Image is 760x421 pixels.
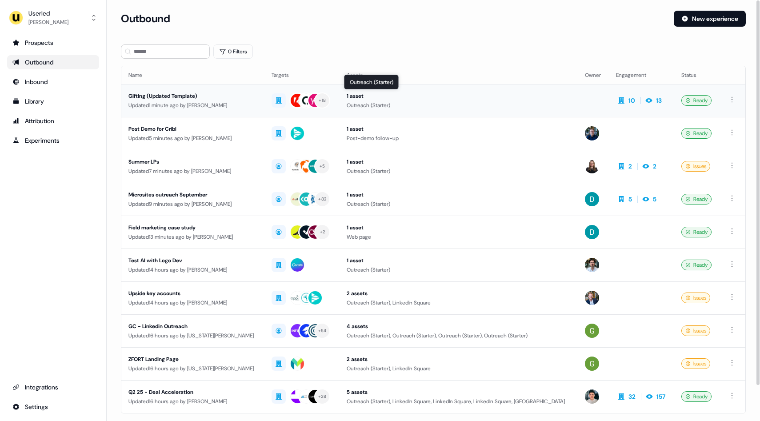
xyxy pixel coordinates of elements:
[681,128,712,139] div: Ready
[347,265,571,274] div: Outreach (Starter)
[681,194,712,204] div: Ready
[653,195,656,204] div: 5
[585,357,599,371] img: Georgia
[12,58,94,67] div: Outbound
[128,167,257,176] div: Updated 7 minutes ago by [PERSON_NAME]
[653,162,656,171] div: 2
[128,265,257,274] div: Updated 14 hours ago by [PERSON_NAME]
[585,389,599,404] img: Vincent
[7,75,99,89] a: Go to Inbound
[347,298,571,307] div: Outreach (Starter), LinkedIn Square
[347,101,571,110] div: Outreach (Starter)
[344,75,399,90] div: Outreach (Starter)
[7,7,99,28] button: Userled[PERSON_NAME]
[318,327,327,335] div: + 54
[12,136,94,145] div: Experiments
[28,18,68,27] div: [PERSON_NAME]
[609,66,674,84] th: Engagement
[674,66,720,84] th: Status
[347,388,571,397] div: 5 assets
[128,298,257,307] div: Updated 14 hours ago by [PERSON_NAME]
[128,134,257,143] div: Updated 5 minutes ago by [PERSON_NAME]
[7,94,99,108] a: Go to templates
[7,380,99,394] a: Go to integrations
[347,223,571,232] div: 1 asset
[628,162,632,171] div: 2
[681,95,712,106] div: Ready
[7,55,99,69] a: Go to outbound experience
[585,159,599,173] img: Geneviève
[264,66,339,84] th: Targets
[128,256,257,265] div: Test AI with Logo Dev
[128,92,257,100] div: Gifting (Updated Template)
[681,227,712,237] div: Ready
[628,195,632,204] div: 5
[347,397,571,406] div: Outreach (Starter), LinkedIn Square, LinkedIn Square, LinkedIn Square, [GEOGRAPHIC_DATA]
[12,402,94,411] div: Settings
[347,134,571,143] div: Post-demo follow-up
[128,124,257,133] div: Post Demo for Cribl
[7,36,99,50] a: Go to prospects
[128,200,257,208] div: Updated 9 minutes ago by [PERSON_NAME]
[213,44,253,59] button: 0 Filters
[320,162,325,170] div: + 5
[347,331,571,340] div: Outreach (Starter), Outreach (Starter), Outreach (Starter), Outreach (Starter)
[12,38,94,47] div: Prospects
[347,233,571,241] div: Web page
[347,200,571,208] div: Outreach (Starter)
[12,77,94,86] div: Inbound
[128,190,257,199] div: Microsites outreach September
[318,393,327,401] div: + 38
[128,289,257,298] div: Upside key accounts
[318,195,326,203] div: + 82
[128,364,257,373] div: Updated 16 hours ago by [US_STATE][PERSON_NAME]
[347,322,571,331] div: 4 assets
[347,355,571,364] div: 2 assets
[681,161,710,172] div: Issues
[128,157,257,166] div: Summer LPs
[347,364,571,373] div: Outreach (Starter), LinkedIn Square
[12,97,94,106] div: Library
[628,96,635,105] div: 10
[320,228,325,236] div: + 2
[578,66,609,84] th: Owner
[585,192,599,206] img: David
[347,157,571,166] div: 1 asset
[585,126,599,140] img: James
[28,9,68,18] div: Userled
[128,223,257,232] div: Field marketing case study
[128,397,257,406] div: Updated 16 hours ago by [PERSON_NAME]
[121,66,264,84] th: Name
[7,133,99,148] a: Go to experiments
[347,190,571,199] div: 1 asset
[681,391,712,402] div: Ready
[674,11,746,27] button: New experience
[681,293,710,303] div: Issues
[347,167,571,176] div: Outreach (Starter)
[12,116,94,125] div: Attribution
[128,322,257,331] div: GC - Linkedin Outreach
[585,258,599,272] img: Tristan
[347,124,571,133] div: 1 asset
[681,325,710,336] div: Issues
[585,324,599,338] img: Georgia
[681,358,710,369] div: Issues
[7,400,99,414] a: Go to integrations
[347,256,571,265] div: 1 asset
[681,260,712,270] div: Ready
[585,291,599,305] img: Yann
[340,66,578,84] th: Assets
[12,383,94,392] div: Integrations
[128,388,257,397] div: Q2 25 - Deal Acceleration
[347,92,571,100] div: 1 asset
[656,392,665,401] div: 157
[128,355,257,364] div: ZFORT Landing Page
[656,96,662,105] div: 13
[128,101,257,110] div: Updated 1 minute ago by [PERSON_NAME]
[628,392,636,401] div: 32
[347,289,571,298] div: 2 assets
[319,96,326,104] div: + 18
[128,331,257,340] div: Updated 16 hours ago by [US_STATE][PERSON_NAME]
[585,225,599,239] img: David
